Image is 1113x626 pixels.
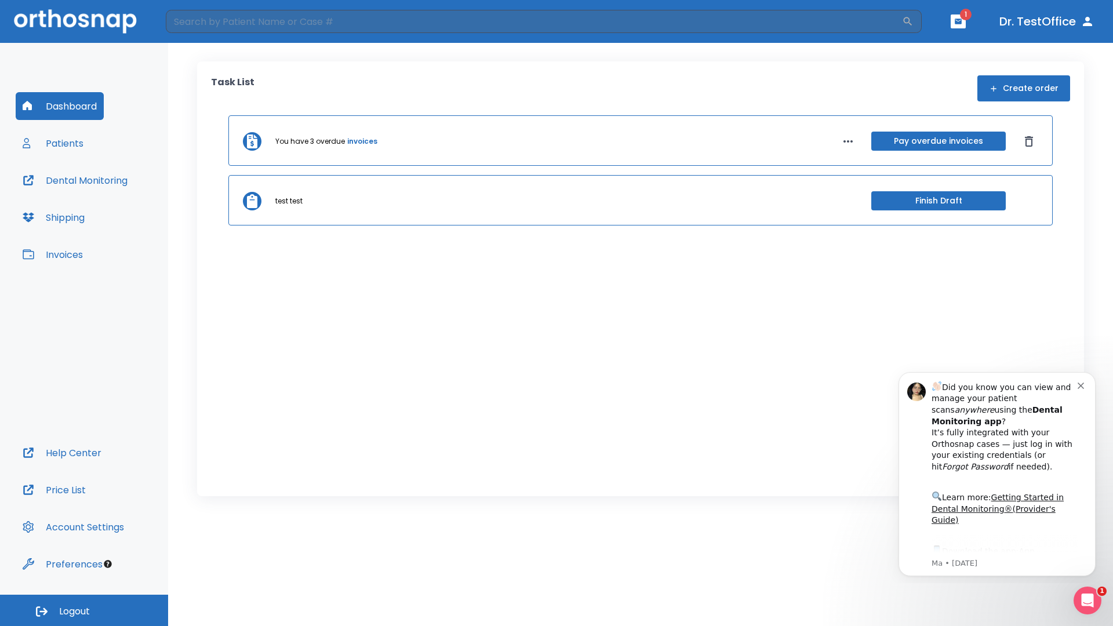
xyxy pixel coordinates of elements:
[1097,587,1107,596] span: 1
[871,191,1006,210] button: Finish Draft
[275,196,303,206] p: test test
[166,10,902,33] input: Search by Patient Name or Case #
[197,18,206,27] button: Dismiss notification
[995,11,1099,32] button: Dr. TestOffice
[16,439,108,467] button: Help Center
[960,9,972,20] span: 1
[16,166,134,194] button: Dental Monitoring
[16,203,92,231] button: Shipping
[16,92,104,120] button: Dashboard
[103,559,113,569] div: Tooltip anchor
[50,182,197,241] div: Download the app: | ​ Let us know if you need help getting started!
[275,136,345,147] p: You have 3 overdue
[14,9,137,33] img: Orthosnap
[16,129,90,157] button: Patients
[871,132,1006,151] button: Pay overdue invoices
[977,75,1070,101] button: Create order
[1074,587,1101,614] iframe: Intercom live chat
[50,185,154,206] a: App Store
[16,513,131,541] button: Account Settings
[50,196,197,207] p: Message from Ma, sent 5w ago
[1020,132,1038,151] button: Dismiss
[16,550,110,578] button: Preferences
[59,605,90,618] span: Logout
[347,136,377,147] a: invoices
[16,476,93,504] button: Price List
[881,362,1113,583] iframe: Intercom notifications message
[211,75,254,101] p: Task List
[16,241,90,268] button: Invoices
